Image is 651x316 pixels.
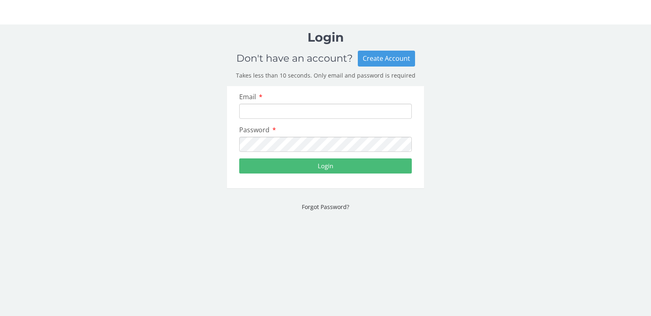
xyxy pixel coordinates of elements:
p: Takes less than 10 seconds. Only email and password is required [227,71,424,80]
button: Login [239,158,412,174]
span: Password [239,125,269,134]
h2: Don't have an account? [236,53,358,64]
div: Create Account [358,51,415,67]
h1: Login [227,31,424,44]
span: Email [239,92,256,101]
a: Forgot Password? [302,203,349,211]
